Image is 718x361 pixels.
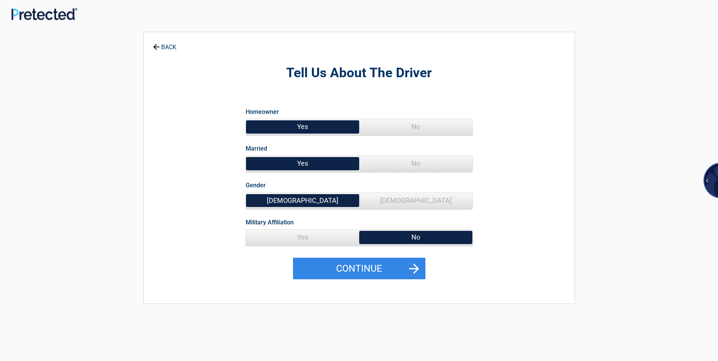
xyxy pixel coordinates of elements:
[246,230,359,245] span: Yes
[185,64,533,82] h2: Tell Us About The Driver
[359,119,472,134] span: No
[151,37,178,50] a: BACK
[359,193,472,208] span: [DEMOGRAPHIC_DATA]
[246,119,359,134] span: Yes
[246,193,359,208] span: [DEMOGRAPHIC_DATA]
[359,230,472,245] span: No
[246,107,279,117] label: Homeowner
[246,156,359,171] span: Yes
[246,180,266,190] label: Gender
[246,143,267,154] label: Married
[246,217,294,227] label: Military Affiliation
[359,156,472,171] span: No
[293,258,425,280] button: Continue
[11,8,77,20] img: Main Logo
